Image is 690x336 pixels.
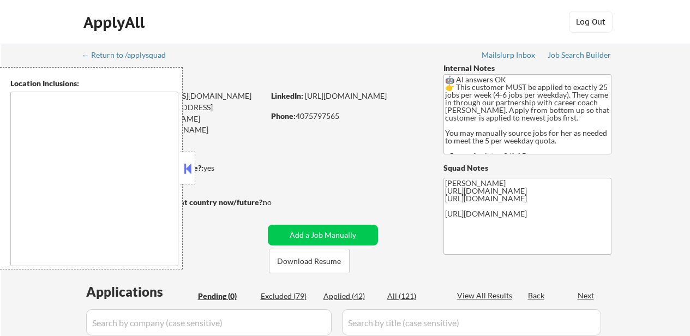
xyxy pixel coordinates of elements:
div: All (121) [387,291,442,302]
a: ← Return to /applysquad [82,51,176,62]
div: Internal Notes [443,63,611,74]
div: ApplyAll [83,13,148,32]
div: Pending (0) [198,291,253,302]
div: View All Results [457,290,515,301]
strong: LinkedIn: [271,91,303,100]
div: Next [578,290,595,301]
input: Search by company (case sensitive) [86,309,332,335]
div: Mailslurp Inbox [482,51,536,59]
div: Back [528,290,545,301]
strong: Phone: [271,111,296,121]
a: Mailslurp Inbox [482,51,536,62]
button: Download Resume [269,249,350,273]
div: Applied (42) [323,291,378,302]
div: Applications [86,285,194,298]
input: Search by title (case sensitive) [342,309,601,335]
div: Job Search Builder [548,51,611,59]
button: Add a Job Manually [268,225,378,245]
div: Location Inclusions: [10,78,178,89]
div: ← Return to /applysquad [82,51,176,59]
button: Log Out [569,11,613,33]
div: Excluded (79) [261,291,315,302]
div: no [263,197,294,208]
div: Squad Notes [443,163,611,173]
a: [URL][DOMAIN_NAME] [305,91,387,100]
div: 4075797565 [271,111,425,122]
